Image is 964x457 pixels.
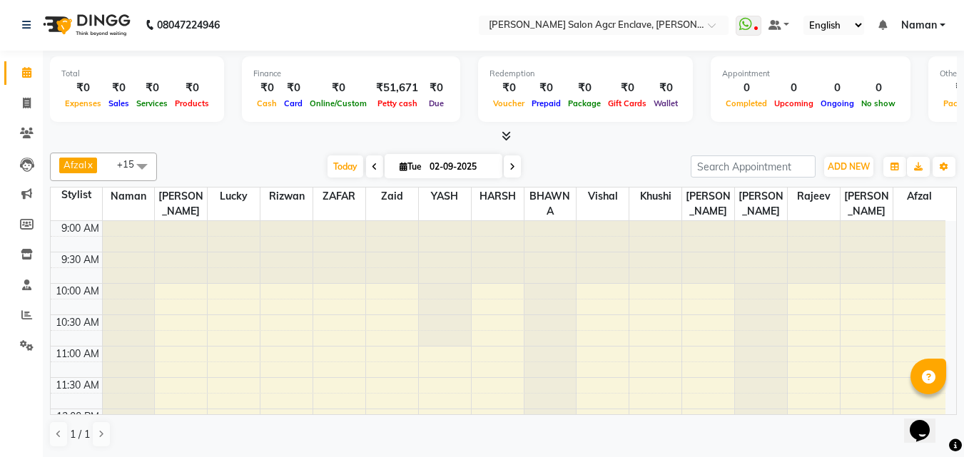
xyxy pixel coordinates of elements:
[103,188,155,205] span: Naman
[117,158,145,170] span: +15
[253,80,280,96] div: ₹0
[528,80,564,96] div: ₹0
[260,188,313,205] span: Rizwan
[472,188,524,205] span: HARSH
[722,98,771,108] span: Completed
[604,80,650,96] div: ₹0
[313,188,365,205] span: ZAFAR
[396,161,425,172] span: Tue
[61,68,213,80] div: Total
[133,98,171,108] span: Services
[828,161,870,172] span: ADD NEW
[280,80,306,96] div: ₹0
[328,155,363,178] span: Today
[564,98,604,108] span: Package
[722,68,899,80] div: Appointment
[419,188,471,205] span: YASH
[424,80,449,96] div: ₹0
[650,98,681,108] span: Wallet
[366,188,418,205] span: Zaid
[489,68,681,80] div: Redemption
[280,98,306,108] span: Card
[425,98,447,108] span: Due
[858,98,899,108] span: No show
[208,188,260,205] span: Lucky
[691,155,816,178] input: Search Appointment
[253,98,280,108] span: Cash
[788,188,840,205] span: Rajeev
[629,188,681,205] span: Khushi
[53,346,102,361] div: 11:00 AM
[53,284,102,299] div: 10:00 AM
[133,80,171,96] div: ₹0
[306,80,370,96] div: ₹0
[53,315,102,330] div: 10:30 AM
[86,159,93,170] a: x
[54,409,102,424] div: 12:00 PM
[901,18,937,33] span: Naman
[771,98,817,108] span: Upcoming
[858,80,899,96] div: 0
[253,68,449,80] div: Finance
[53,378,102,393] div: 11:30 AM
[528,98,564,108] span: Prepaid
[59,252,102,267] div: 9:30 AM
[171,98,213,108] span: Products
[59,221,102,236] div: 9:00 AM
[70,427,90,442] span: 1 / 1
[157,5,220,45] b: 08047224946
[306,98,370,108] span: Online/Custom
[682,188,734,220] span: [PERSON_NAME]
[425,156,497,178] input: 2025-09-02
[604,98,650,108] span: Gift Cards
[650,80,681,96] div: ₹0
[722,80,771,96] div: 0
[817,80,858,96] div: 0
[524,188,577,220] span: BHAWNA
[374,98,421,108] span: Petty cash
[489,98,528,108] span: Voucher
[577,188,629,205] span: Vishal
[893,188,945,205] span: Afzal
[841,188,893,220] span: [PERSON_NAME]
[171,80,213,96] div: ₹0
[824,157,873,177] button: ADD NEW
[105,80,133,96] div: ₹0
[61,80,105,96] div: ₹0
[61,98,105,108] span: Expenses
[370,80,424,96] div: ₹51,671
[155,188,207,220] span: [PERSON_NAME]
[771,80,817,96] div: 0
[564,80,604,96] div: ₹0
[904,400,950,443] iframe: chat widget
[36,5,134,45] img: logo
[64,159,86,170] span: Afzal
[817,98,858,108] span: Ongoing
[735,188,787,220] span: [PERSON_NAME]
[51,188,102,202] div: Stylist
[105,98,133,108] span: Sales
[489,80,528,96] div: ₹0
